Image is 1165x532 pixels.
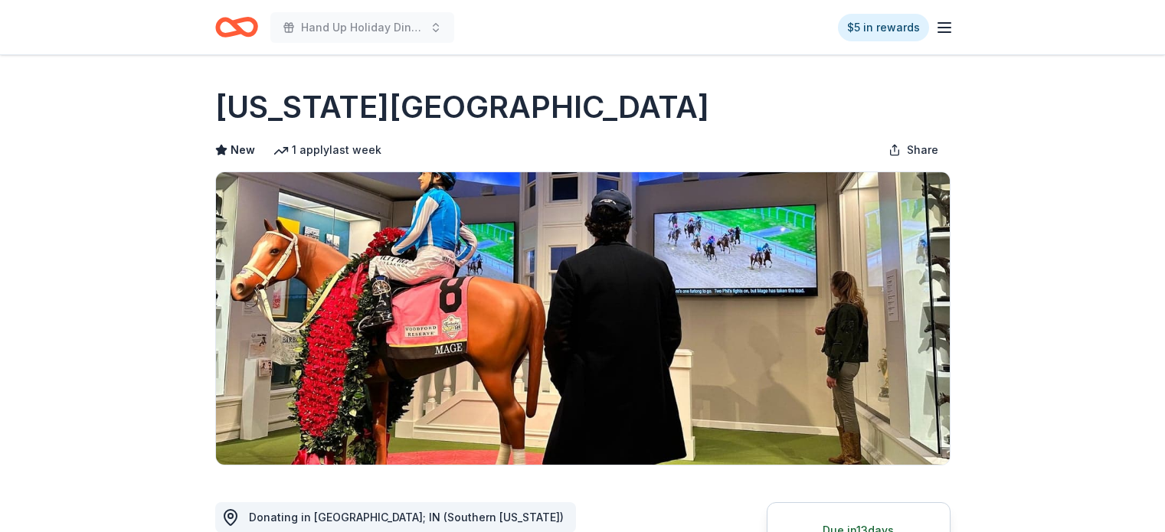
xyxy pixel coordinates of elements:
a: Home [215,9,258,45]
span: Donating in [GEOGRAPHIC_DATA]; IN (Southern [US_STATE]) [249,511,564,524]
button: Hand Up Holiday Dinner and Auction [270,12,454,43]
img: Image for Kentucky Derby Museum [216,172,950,465]
a: $5 in rewards [838,14,929,41]
span: New [231,141,255,159]
h1: [US_STATE][GEOGRAPHIC_DATA] [215,86,709,129]
div: 1 apply last week [273,141,381,159]
span: Hand Up Holiday Dinner and Auction [301,18,424,37]
span: Share [907,141,938,159]
button: Share [876,135,951,165]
